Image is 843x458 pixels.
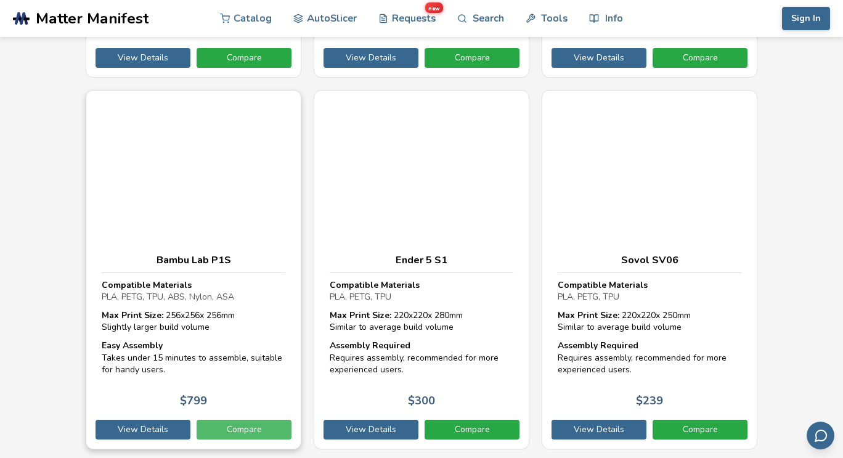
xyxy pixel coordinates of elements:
[558,254,741,266] h3: Sovol SV06
[558,279,648,291] strong: Compatible Materials
[102,279,192,291] strong: Compatible Materials
[102,340,285,376] div: Takes under 15 minutes to assemble, suitable for handy users.
[330,254,513,266] h3: Ender 5 S1
[330,309,391,321] strong: Max Print Size:
[102,309,285,333] div: 256 x 256 x 256 mm Slightly larger build volume
[330,309,513,333] div: 220 x 220 x 280 mm Similar to average build volume
[102,254,285,266] h3: Bambu Lab P1S
[86,90,301,449] a: Bambu Lab P1SCompatible MaterialsPLA, PETG, TPU, ABS, Nylon, ASAMax Print Size: 256x256x 256mmSli...
[102,340,163,351] strong: Easy Assembly
[552,420,646,440] a: View Details
[102,291,234,303] span: PLA, PETG, TPU, ABS, Nylon, ASA
[36,10,149,27] span: Matter Manifest
[558,291,619,303] span: PLA, PETG, TPU
[324,420,418,440] a: View Details
[180,395,207,407] p: $ 799
[102,309,163,321] strong: Max Print Size:
[197,420,291,440] a: Compare
[324,48,418,68] a: View Details
[96,420,190,440] a: View Details
[558,340,741,376] div: Requires assembly, recommended for more experienced users.
[425,420,519,440] a: Compare
[96,48,190,68] a: View Details
[558,340,638,351] strong: Assembly Required
[542,90,757,449] a: Sovol SV06Compatible MaterialsPLA, PETG, TPUMax Print Size: 220x220x 250mmSimilar to average buil...
[653,48,747,68] a: Compare
[782,7,830,30] button: Sign In
[197,48,291,68] a: Compare
[558,309,619,321] strong: Max Print Size:
[558,309,741,333] div: 220 x 220 x 250 mm Similar to average build volume
[408,395,435,407] p: $ 300
[807,422,834,449] button: Send feedback via email
[330,291,391,303] span: PLA, PETG, TPU
[330,279,420,291] strong: Compatible Materials
[653,420,747,440] a: Compare
[636,395,663,407] p: $ 239
[330,340,410,351] strong: Assembly Required
[425,2,443,13] span: new
[552,48,646,68] a: View Details
[314,90,529,449] a: Ender 5 S1Compatible MaterialsPLA, PETG, TPUMax Print Size: 220x220x 280mmSimilar to average buil...
[425,48,519,68] a: Compare
[330,340,513,376] div: Requires assembly, recommended for more experienced users.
